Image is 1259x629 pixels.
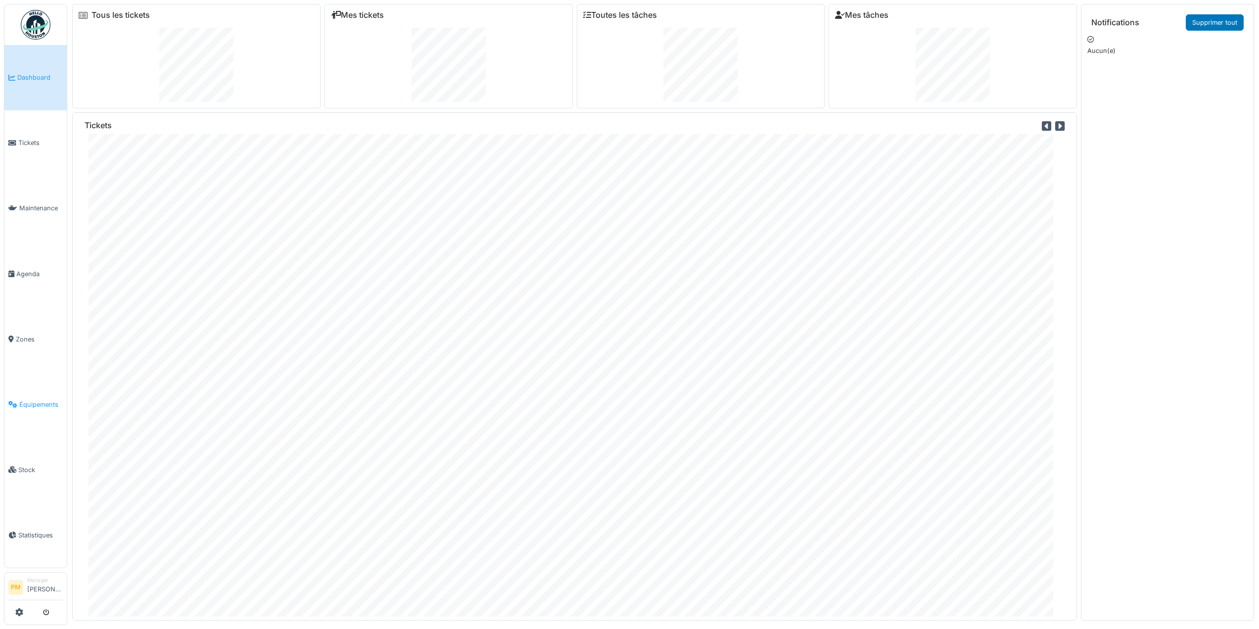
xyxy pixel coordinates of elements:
[27,577,63,598] li: [PERSON_NAME]
[1186,14,1244,31] a: Supprimer tout
[16,269,63,279] span: Agenda
[331,10,384,20] a: Mes tickets
[18,465,63,475] span: Stock
[4,306,67,372] a: Zones
[4,45,67,110] a: Dashboard
[18,138,63,147] span: Tickets
[19,400,63,409] span: Équipements
[17,73,63,82] span: Dashboard
[1087,46,1248,55] p: Aucun(e)
[835,10,888,20] a: Mes tâches
[85,121,112,130] h6: Tickets
[4,241,67,306] a: Agenda
[16,335,63,344] span: Zones
[19,203,63,213] span: Maintenance
[18,531,63,540] span: Statistiques
[4,502,67,568] a: Statistiques
[583,10,657,20] a: Toutes les tâches
[4,176,67,241] a: Maintenance
[27,577,63,584] div: Manager
[8,577,63,600] a: PM Manager[PERSON_NAME]
[92,10,150,20] a: Tous les tickets
[4,110,67,176] a: Tickets
[4,437,67,502] a: Stock
[1091,18,1139,27] h6: Notifications
[8,580,23,595] li: PM
[4,372,67,437] a: Équipements
[21,10,50,40] img: Badge_color-CXgf-gQk.svg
